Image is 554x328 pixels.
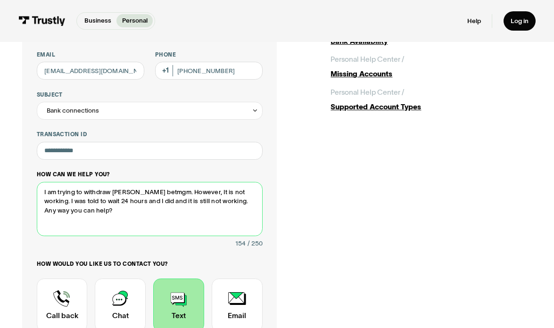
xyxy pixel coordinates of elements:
p: Personal [122,16,148,25]
label: Phone [155,51,263,58]
img: Trustly Logo [18,16,66,26]
div: Bank connections [37,102,263,120]
p: Business [84,16,111,25]
div: / 250 [248,238,263,249]
input: alex@mail.com [37,62,144,80]
input: (555) 555-5555 [155,62,263,80]
label: How would you like us to contact you? [37,260,263,267]
a: Log in [504,11,536,31]
div: Personal Help Center / [331,87,404,98]
div: Supported Account Types [331,101,532,112]
a: Personal Help Center /Missing Accounts [331,54,532,79]
label: Email [37,51,144,58]
div: Missing Accounts [331,68,532,79]
label: Transaction ID [37,131,263,138]
a: Personal [116,14,153,27]
a: Business [79,14,116,27]
a: Personal Help Center /Supported Account Types [331,87,532,112]
a: Help [467,17,481,25]
label: Subject [37,91,263,98]
div: Personal Help Center / [331,54,404,65]
div: Bank connections [47,105,99,116]
div: 154 [235,238,246,249]
div: Log in [511,17,529,25]
label: How can we help you? [37,171,263,178]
